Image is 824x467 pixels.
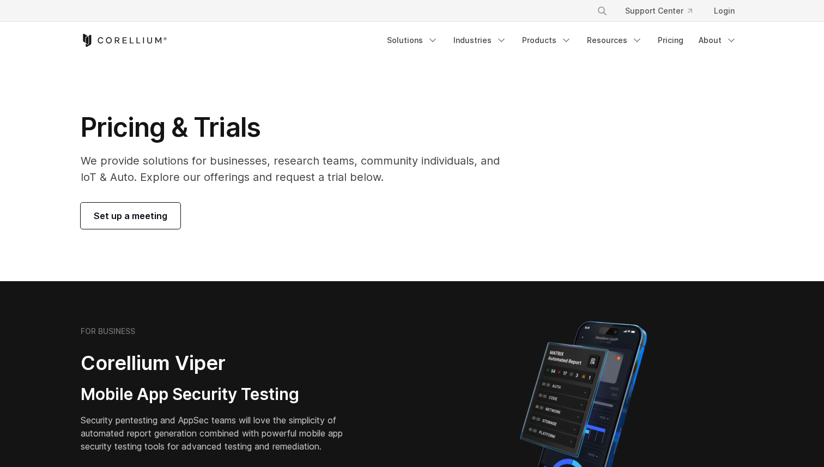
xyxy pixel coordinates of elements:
a: Corellium Home [81,34,167,47]
a: Support Center [616,1,701,21]
a: Products [516,31,578,50]
a: Industries [447,31,513,50]
a: Pricing [651,31,690,50]
h1: Pricing & Trials [81,111,515,144]
span: Set up a meeting [94,209,167,222]
h3: Mobile App Security Testing [81,384,360,405]
div: Navigation Menu [380,31,743,50]
div: Navigation Menu [584,1,743,21]
p: Security pentesting and AppSec teams will love the simplicity of automated report generation comb... [81,414,360,453]
a: About [692,31,743,50]
button: Search [592,1,612,21]
a: Set up a meeting [81,203,180,229]
h2: Corellium Viper [81,351,360,375]
p: We provide solutions for businesses, research teams, community individuals, and IoT & Auto. Explo... [81,153,515,185]
a: Login [705,1,743,21]
a: Resources [580,31,649,50]
h6: FOR BUSINESS [81,326,135,336]
a: Solutions [380,31,445,50]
